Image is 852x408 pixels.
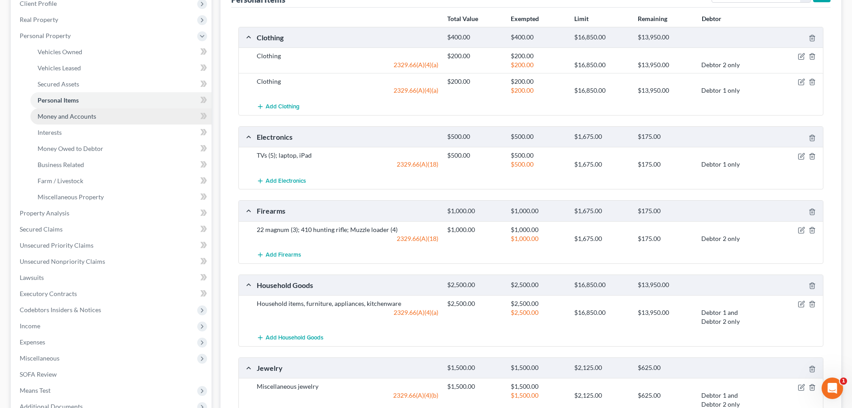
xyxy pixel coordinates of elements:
div: 2329.66(A)(4)(a) [252,308,443,326]
span: Lawsuits [20,274,44,281]
div: $500.00 [506,151,570,160]
div: $1,000.00 [443,207,506,215]
span: Business Related [38,161,84,168]
div: $400.00 [506,33,570,42]
div: $200.00 [506,86,570,95]
span: Vehicles Leased [38,64,81,72]
div: Firearms [252,206,443,215]
div: $1,675.00 [570,160,633,169]
a: Lawsuits [13,270,212,286]
div: Debtor 2 only [697,234,760,243]
a: Unsecured Nonpriority Claims [13,253,212,270]
a: Farm / Livestock [30,173,212,189]
a: Money Owed to Debtor [30,141,212,157]
span: Interests [38,129,62,136]
div: $1,000.00 [506,225,570,234]
strong: Debtor [702,15,721,22]
div: Debtor 1 only [697,86,760,95]
div: $500.00 [443,151,506,160]
a: Interests [30,125,212,141]
div: $2,500.00 [506,299,570,308]
span: Real Property [20,16,58,23]
div: $500.00 [506,133,570,141]
span: SOFA Review [20,370,57,378]
a: Unsecured Priority Claims [13,237,212,253]
div: Miscellaneous jewelry [252,382,443,391]
div: $1,675.00 [570,207,633,215]
a: Personal Items [30,92,212,108]
div: Jewelry [252,363,443,373]
a: SOFA Review [13,366,212,382]
div: $400.00 [443,33,506,42]
span: Add Firearms [266,251,301,258]
div: $13,950.00 [633,86,697,95]
div: $13,950.00 [633,281,697,289]
span: Unsecured Priority Claims [20,241,93,249]
div: $2,500.00 [443,281,506,289]
div: $13,950.00 [633,60,697,69]
div: Clothing [252,77,443,86]
span: Money Owed to Debtor [38,145,103,152]
a: Executory Contracts [13,286,212,302]
button: Add Household Goods [257,330,323,346]
div: Clothing [252,52,443,60]
span: Miscellaneous [20,354,59,362]
a: Secured Assets [30,76,212,92]
a: Secured Claims [13,221,212,237]
div: Debtor 1 and Debtor 2 only [697,308,760,326]
span: Codebtors Insiders & Notices [20,306,101,314]
div: $1,000.00 [443,225,506,234]
div: TVs (5); laptop, iPad [252,151,443,160]
strong: Remaining [638,15,667,22]
div: $1,500.00 [506,364,570,372]
div: $16,850.00 [570,86,633,95]
div: $16,850.00 [570,281,633,289]
span: Means Test [20,387,51,394]
div: Debtor 2 only [697,60,760,69]
div: $16,850.00 [570,60,633,69]
span: Executory Contracts [20,290,77,297]
div: $175.00 [633,133,697,141]
div: 22 magnum (3); 410 hunting rifle; Muzzle loader (4) [252,225,443,234]
div: $1,000.00 [506,207,570,215]
span: Secured Assets [38,80,79,88]
a: Property Analysis [13,205,212,221]
div: $500.00 [443,133,506,141]
a: Vehicles Owned [30,44,212,60]
div: $625.00 [633,364,697,372]
div: $200.00 [506,77,570,86]
a: Business Related [30,157,212,173]
strong: Limit [574,15,589,22]
span: Expenses [20,338,45,346]
button: Add Clothing [257,99,300,115]
div: 2329.66(A)(18) [252,160,443,169]
div: Electronics [252,132,443,142]
div: $200.00 [443,52,506,60]
a: Miscellaneous Property [30,189,212,205]
div: $1,000.00 [506,234,570,243]
div: 2329.66(A)(18) [252,234,443,243]
a: Vehicles Leased [30,60,212,76]
span: Secured Claims [20,225,63,233]
strong: Total Value [447,15,478,22]
div: $1,675.00 [570,234,633,243]
iframe: Intercom live chat [822,378,843,399]
span: Vehicles Owned [38,48,82,56]
div: 2329.66(A)(4)(a) [252,86,443,95]
div: $2,500.00 [506,308,570,326]
div: Household Goods [252,280,443,290]
div: 2329.66(A)(4)(a) [252,60,443,69]
span: 1 [840,378,847,385]
div: $1,675.00 [570,133,633,141]
div: $16,850.00 [570,33,633,42]
div: $200.00 [506,52,570,60]
div: $1,500.00 [443,364,506,372]
div: Debtor 1 only [697,160,760,169]
div: $500.00 [506,160,570,169]
div: $175.00 [633,160,697,169]
div: $1,500.00 [506,382,570,391]
div: $13,950.00 [633,33,697,42]
button: Add Electronics [257,172,306,189]
span: Income [20,322,40,330]
div: $200.00 [506,60,570,69]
